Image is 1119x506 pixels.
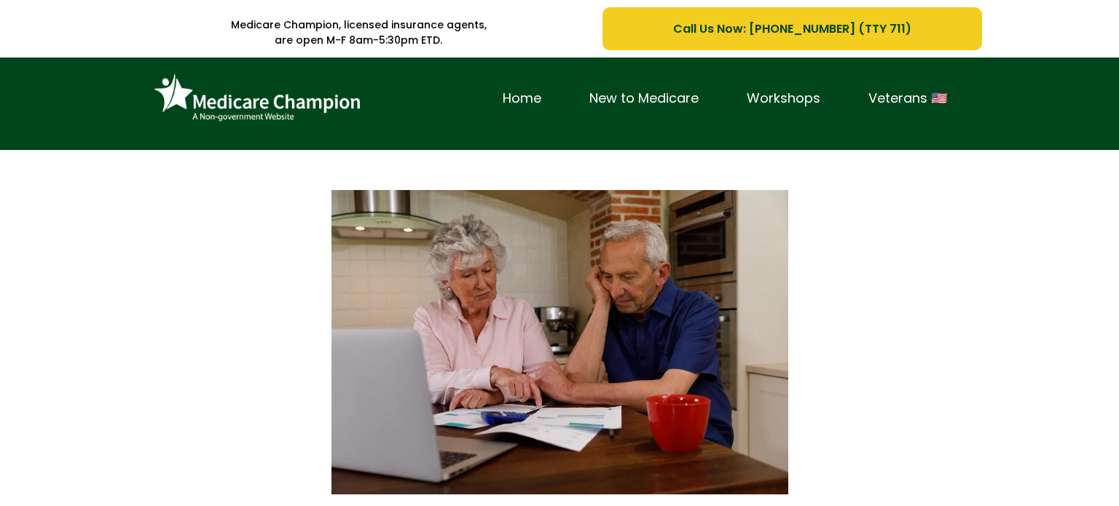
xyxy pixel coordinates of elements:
[723,87,844,110] a: Workshops
[673,20,911,38] span: Call Us Now: [PHONE_NUMBER] (TTY 711)
[148,68,366,128] img: Brand Logo
[602,7,982,50] a: Call Us Now: 1-833-823-1990 (TTY 711)
[137,17,581,33] p: Medicare Champion, licensed insurance agents,
[137,33,581,48] p: are open M-F 8am-5:30pm ETD.
[479,87,565,110] a: Home
[565,87,723,110] a: New to Medicare
[844,87,971,110] a: Veterans 🇺🇸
